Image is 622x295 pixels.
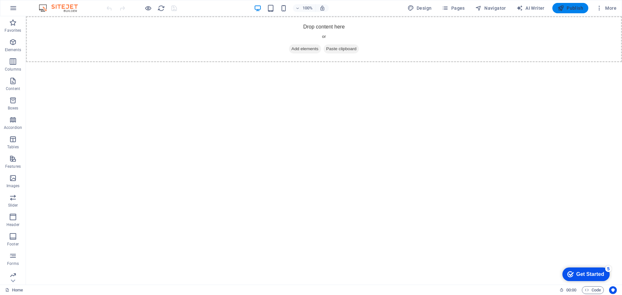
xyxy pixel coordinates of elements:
span: More [596,5,616,11]
p: Favorites [5,28,21,33]
p: Columns [5,67,21,72]
button: Design [405,3,434,13]
button: 100% [293,4,316,12]
p: Slider [8,203,18,208]
span: Navigator [475,5,506,11]
span: : [571,288,572,292]
button: AI Writer [514,3,547,13]
p: Header [6,222,19,227]
button: reload [157,4,165,12]
p: Boxes [8,106,18,111]
p: Images [6,183,20,188]
button: Navigator [473,3,509,13]
button: Code [582,286,604,294]
div: Design (Ctrl+Alt+Y) [405,3,434,13]
span: Publish [558,5,583,11]
span: Add elements [263,28,295,37]
p: Elements [5,47,21,52]
button: Click here to leave preview mode and continue editing [144,4,152,12]
span: Pages [442,5,465,11]
p: Footer [7,242,19,247]
span: Design [408,5,432,11]
div: Get Started [19,7,47,13]
span: Code [585,286,601,294]
a: Click to cancel selection. Double-click to open Pages [5,286,23,294]
button: More [593,3,619,13]
p: Accordion [4,125,22,130]
p: Forms [7,261,19,266]
i: Reload page [157,5,165,12]
button: Pages [439,3,467,13]
p: Tables [7,144,19,150]
h6: 100% [303,4,313,12]
span: 00 00 [566,286,576,294]
p: Content [6,86,20,91]
h6: Session time [559,286,577,294]
img: Editor Logo [37,4,86,12]
div: 5 [48,1,54,8]
span: AI Writer [516,5,545,11]
p: Features [5,164,21,169]
button: Publish [552,3,588,13]
div: Get Started 5 items remaining, 0% complete [5,3,52,17]
button: Usercentrics [609,286,617,294]
i: On resize automatically adjust zoom level to fit chosen device. [319,5,325,11]
span: Paste clipboard [298,28,333,37]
